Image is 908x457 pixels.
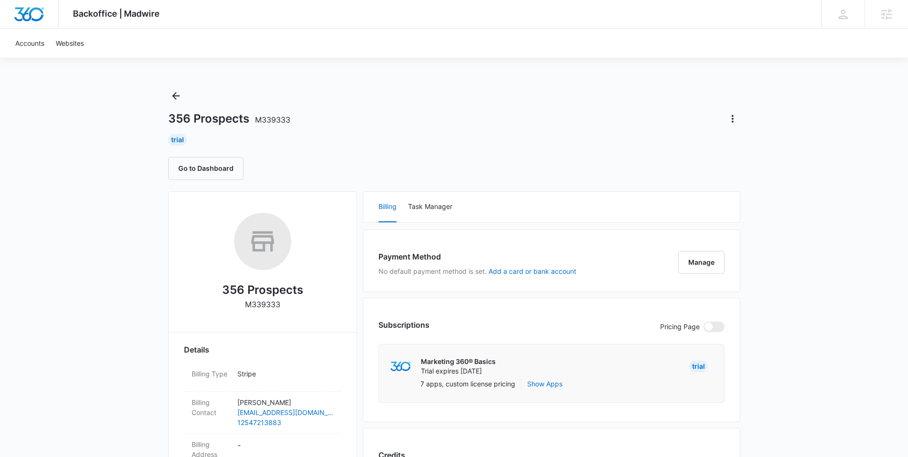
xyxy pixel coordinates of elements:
[168,157,244,180] button: Go to Dashboard
[390,362,411,372] img: marketing360Logo
[50,29,90,58] a: Websites
[168,88,184,104] button: Back
[678,251,724,274] button: Manage
[725,111,740,126] button: Actions
[168,134,187,145] div: Trial
[689,361,708,372] div: Trial
[420,379,515,389] p: 7 apps, custom license pricing
[168,112,290,126] h1: 356 Prospects
[421,366,496,376] p: Trial expires [DATE]
[245,299,280,310] p: M339333
[378,251,576,262] h3: Payment Method
[255,115,290,125] span: M339333
[378,319,429,331] h3: Subscriptions
[192,397,230,417] dt: Billing Contact
[237,397,334,407] p: [PERSON_NAME]
[184,363,341,392] div: Billing TypeStripe
[378,266,576,276] p: No default payment method is set.
[192,369,230,379] dt: Billing Type
[237,417,334,427] a: 12547213883
[222,281,303,299] h2: 356 Prospects
[489,268,576,275] button: Add a card or bank account
[378,192,397,222] button: Billing
[237,407,334,417] a: [EMAIL_ADDRESS][DOMAIN_NAME]
[184,344,209,355] span: Details
[527,379,562,389] button: Show Apps
[237,369,334,379] p: Stripe
[10,29,50,58] a: Accounts
[184,392,341,434] div: Billing Contact[PERSON_NAME][EMAIL_ADDRESS][DOMAIN_NAME]12547213883
[73,9,160,19] span: Backoffice | Madwire
[421,357,496,366] p: Marketing 360® Basics
[660,322,700,332] p: Pricing Page
[408,192,452,222] button: Task Manager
